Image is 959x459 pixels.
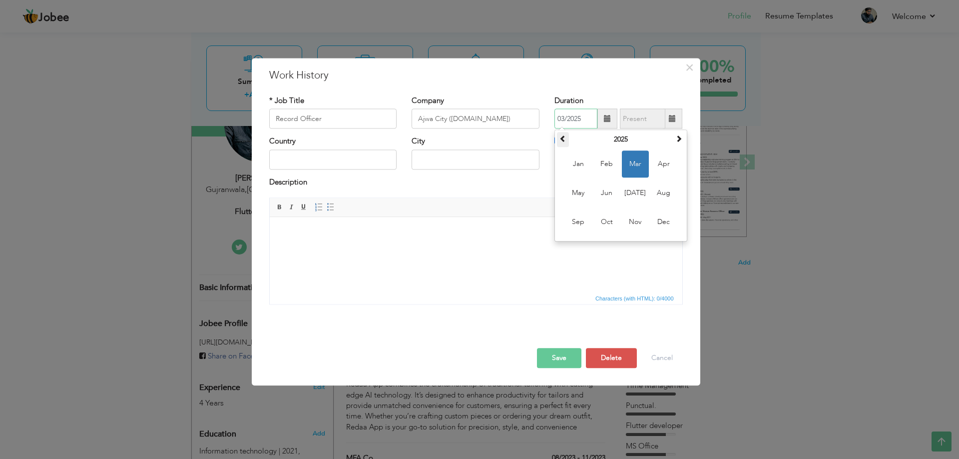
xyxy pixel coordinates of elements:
span: Next Year [675,135,682,142]
a: Insert/Remove Bulleted List [325,202,336,213]
div: Statistics [593,294,677,303]
span: Apr [650,151,677,178]
label: City [412,136,425,147]
iframe: Rich Text Editor, workEditor [270,217,682,292]
th: Select Year [569,132,673,147]
label: Country [269,136,296,147]
span: Sep [565,209,592,236]
button: Cancel [641,348,683,368]
span: Jun [593,180,620,207]
span: [DATE] [622,180,649,207]
input: Present [620,109,665,129]
a: Bold [274,202,285,213]
a: Insert/Remove Numbered List [313,202,324,213]
span: May [565,180,592,207]
button: Close [682,59,698,75]
span: × [685,58,694,76]
label: Description [269,177,307,187]
label: * Job Title [269,95,304,106]
input: From [554,109,597,129]
span: Previous Year [559,135,566,142]
span: Mar [622,151,649,178]
label: Company [412,95,444,106]
h3: Work History [269,68,683,83]
a: Italic [286,202,297,213]
label: Duration [554,95,583,106]
span: Feb [593,151,620,178]
span: Aug [650,180,677,207]
span: Oct [593,209,620,236]
span: Characters (with HTML): 0/4000 [593,294,676,303]
span: Dec [650,209,677,236]
button: Delete [586,348,637,368]
span: Jan [565,151,592,178]
button: Save [537,348,581,368]
span: Nov [622,209,649,236]
a: Underline [298,202,309,213]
